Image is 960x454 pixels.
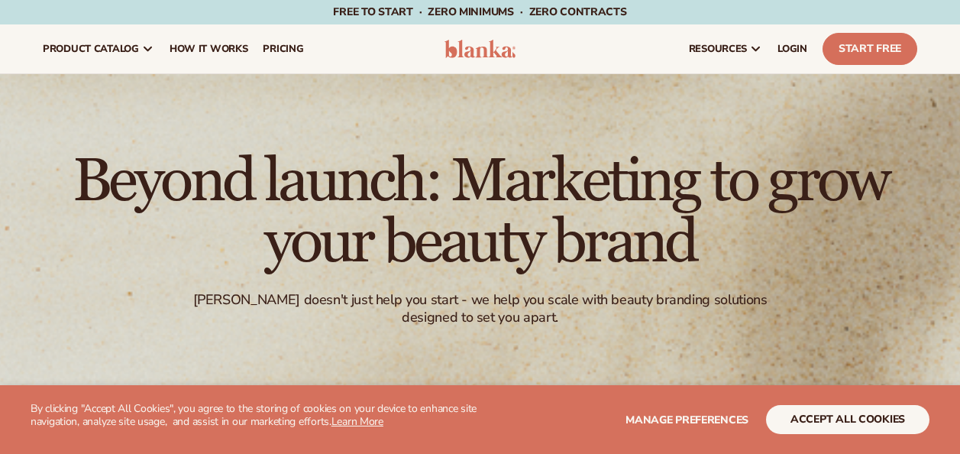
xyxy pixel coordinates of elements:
span: How It Works [170,43,248,55]
button: accept all cookies [766,405,929,434]
a: How It Works [162,24,256,73]
h1: Beyond launch: Marketing to grow your beauty brand [60,151,900,273]
span: Manage preferences [625,413,748,427]
a: LOGIN [770,24,815,73]
span: LOGIN [777,43,807,55]
span: pricing [263,43,303,55]
span: Free to start · ZERO minimums · ZERO contracts [333,5,626,19]
a: product catalog [35,24,162,73]
a: resources [681,24,770,73]
a: pricing [255,24,311,73]
a: Start Free [823,33,917,65]
a: Learn More [331,414,383,429]
button: Manage preferences [625,405,748,434]
div: [PERSON_NAME] doesn't just help you start - we help you scale with beauty branding solutions desi... [168,291,792,327]
span: product catalog [43,43,139,55]
p: By clicking "Accept All Cookies", you agree to the storing of cookies on your device to enhance s... [31,403,480,429]
img: logo [444,40,516,58]
span: resources [689,43,747,55]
